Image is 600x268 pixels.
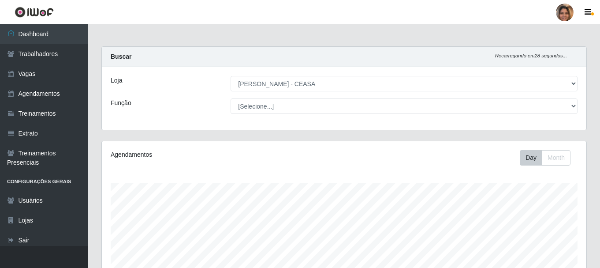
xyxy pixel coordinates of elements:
[111,98,131,108] label: Função
[520,150,570,166] div: First group
[111,53,131,60] strong: Buscar
[111,150,298,159] div: Agendamentos
[111,76,122,85] label: Loja
[542,150,570,166] button: Month
[520,150,542,166] button: Day
[15,7,54,18] img: CoreUI Logo
[495,53,567,58] i: Recarregando em 28 segundos...
[520,150,578,166] div: Toolbar with button groups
